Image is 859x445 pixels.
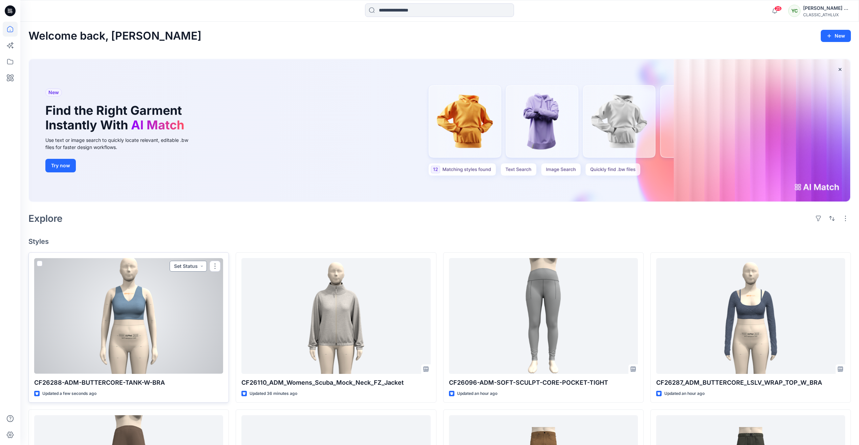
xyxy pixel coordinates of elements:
[42,390,96,397] p: Updated a few seconds ago
[250,390,297,397] p: Updated 36 minutes ago
[48,88,59,97] span: New
[45,159,76,172] button: Try now
[457,390,497,397] p: Updated an hour ago
[28,213,63,224] h2: Explore
[788,5,800,17] div: YC
[656,258,845,374] a: CF26287_ADM_BUTTERCORE_LSLV_WRAP_TOP_W_BRA
[774,6,782,11] span: 25
[45,103,188,132] h1: Find the Right Garment Instantly With
[28,30,201,42] h2: Welcome back, [PERSON_NAME]
[664,390,705,397] p: Updated an hour ago
[449,258,638,374] a: CF26096-ADM-SOFT-SCULPT-CORE-POCKET-TIGHT
[803,4,851,12] div: [PERSON_NAME] Cfai
[449,378,638,387] p: CF26096-ADM-SOFT-SCULPT-CORE-POCKET-TIGHT
[803,12,851,17] div: CLASSIC_ATHLUX
[821,30,851,42] button: New
[28,237,851,246] h4: Styles
[656,378,845,387] p: CF26287_ADM_BUTTERCORE_LSLV_WRAP_TOP_W_BRA
[34,258,223,374] a: CF26288-ADM-BUTTERCORE-TANK-W-BRA
[131,118,184,132] span: AI Match
[45,136,198,151] div: Use text or image search to quickly locate relevant, editable .bw files for faster design workflows.
[34,378,223,387] p: CF26288-ADM-BUTTERCORE-TANK-W-BRA
[241,258,430,374] a: CF26110_ADM_Womens_Scuba_Mock_Neck_FZ_Jacket
[241,378,430,387] p: CF26110_ADM_Womens_Scuba_Mock_Neck_FZ_Jacket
